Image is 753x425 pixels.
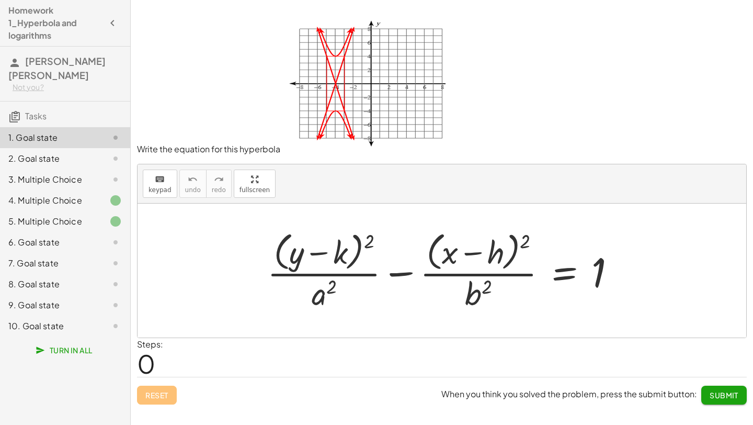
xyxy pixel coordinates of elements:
[234,170,276,198] button: fullscreen
[137,348,155,379] span: 0
[109,152,122,165] i: Task not started.
[8,4,103,42] h4: Homework 1_Hyperbola and logarithms
[109,215,122,228] i: Task finished.
[8,173,93,186] div: 3. Multiple Choice
[188,173,198,186] i: undo
[109,320,122,332] i: Task not started.
[109,299,122,311] i: Task not started.
[143,170,177,198] button: keyboardkeypad
[8,236,93,249] div: 6. Goal state
[8,257,93,270] div: 7. Goal state
[710,390,738,400] span: Submit
[137,19,747,155] p: Write the equation for this hyperbola
[8,278,93,290] div: 8. Goal state
[38,345,93,355] span: Turn In All
[155,173,165,186] i: keyboard
[149,186,172,194] span: keypad
[109,257,122,270] i: Task not started.
[179,170,207,198] button: undoundo
[137,339,163,350] label: Steps:
[8,152,93,165] div: 2. Goal state
[239,186,270,194] span: fullscreen
[280,19,446,152] img: 791cfa3b6f9f595e18c334efa8c93cb7a51a5666cb941bdaa77b805e7606e9c9.png
[8,215,93,228] div: 5. Multiple Choice
[13,82,122,93] div: Not you?
[109,194,122,207] i: Task finished.
[8,55,106,81] span: [PERSON_NAME] [PERSON_NAME]
[8,131,93,144] div: 1. Goal state
[212,186,226,194] span: redo
[441,388,697,399] span: When you think you solved the problem, press the submit button:
[25,110,47,121] span: Tasks
[109,131,122,144] i: Task not started.
[701,386,747,405] button: Submit
[185,186,201,194] span: undo
[8,320,93,332] div: 10. Goal state
[109,278,122,290] i: Task not started.
[214,173,224,186] i: redo
[8,299,93,311] div: 9. Goal state
[109,173,122,186] i: Task not started.
[109,236,122,249] i: Task not started.
[8,194,93,207] div: 4. Multiple Choice
[206,170,232,198] button: redoredo
[29,341,101,360] button: Turn In All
